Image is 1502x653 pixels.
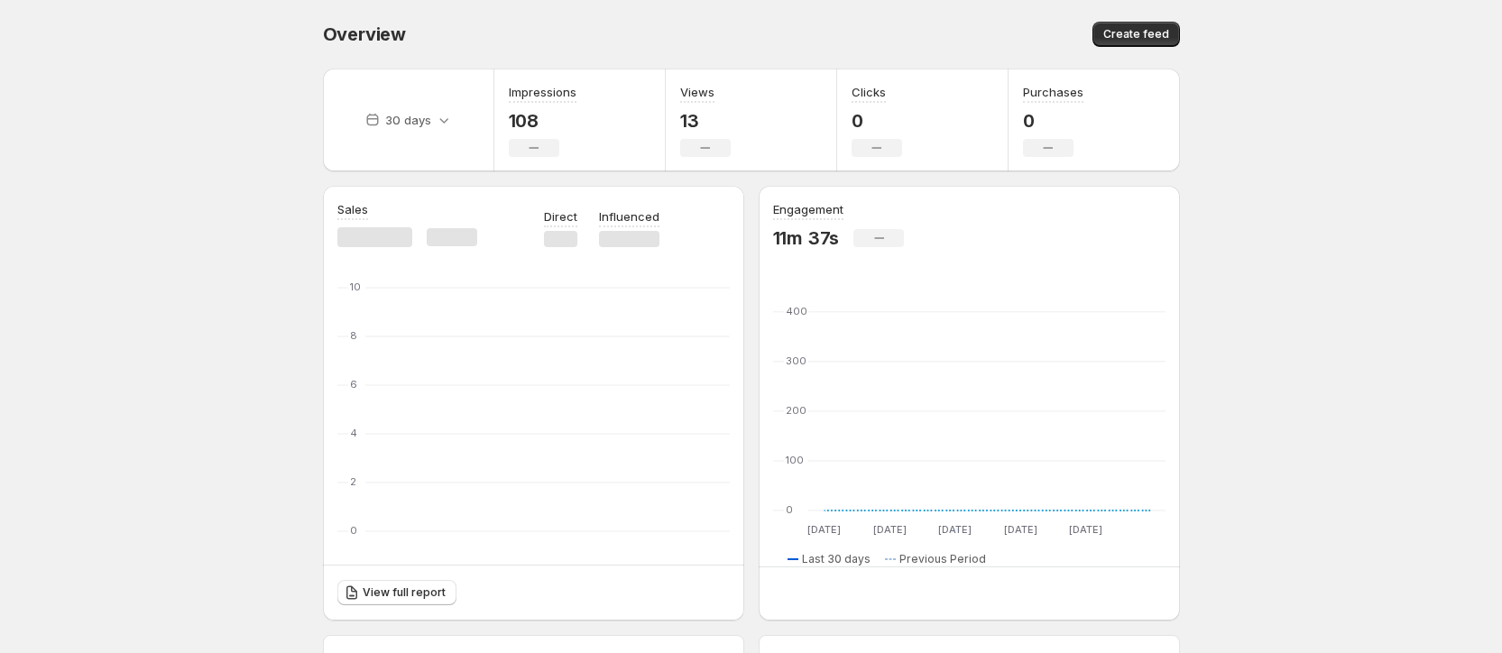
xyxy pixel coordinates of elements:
[802,552,871,566] span: Last 30 days
[350,329,357,342] text: 8
[323,23,406,45] span: Overview
[337,580,456,605] a: View full report
[680,83,714,101] h3: Views
[1003,523,1037,536] text: [DATE]
[852,83,886,101] h3: Clicks
[350,427,357,439] text: 4
[1023,110,1083,132] p: 0
[773,200,843,218] h3: Engagement
[1092,22,1180,47] button: Create feed
[544,207,577,225] p: Direct
[786,503,793,516] text: 0
[337,200,368,218] h3: Sales
[786,305,807,317] text: 400
[1103,27,1169,41] span: Create feed
[350,475,356,488] text: 2
[807,523,841,536] text: [DATE]
[350,281,361,293] text: 10
[872,523,906,536] text: [DATE]
[786,404,806,417] text: 200
[786,454,804,466] text: 100
[350,524,357,537] text: 0
[363,585,446,600] span: View full report
[938,523,972,536] text: [DATE]
[509,83,576,101] h3: Impressions
[899,552,986,566] span: Previous Period
[1069,523,1102,536] text: [DATE]
[1023,83,1083,101] h3: Purchases
[599,207,659,225] p: Influenced
[680,110,731,132] p: 13
[786,354,806,367] text: 300
[773,227,840,249] p: 11m 37s
[852,110,902,132] p: 0
[509,110,576,132] p: 108
[350,378,357,391] text: 6
[385,111,431,129] p: 30 days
